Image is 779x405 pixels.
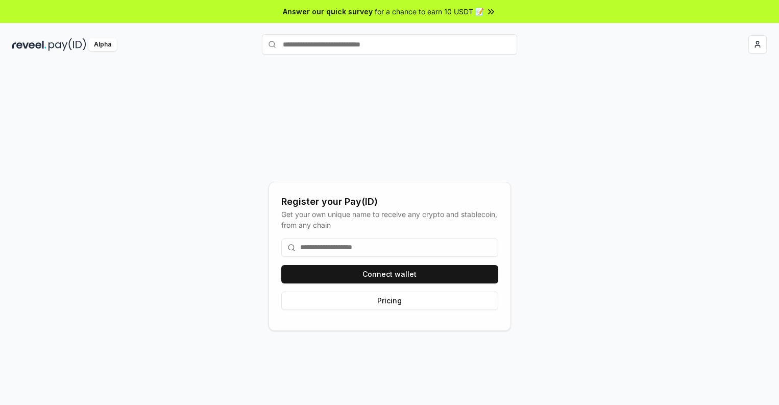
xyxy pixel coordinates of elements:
div: Alpha [88,38,117,51]
span: for a chance to earn 10 USDT 📝 [375,6,484,17]
div: Register your Pay(ID) [281,195,498,209]
span: Answer our quick survey [283,6,373,17]
button: Pricing [281,292,498,310]
div: Get your own unique name to receive any crypto and stablecoin, from any chain [281,209,498,230]
button: Connect wallet [281,265,498,283]
img: reveel_dark [12,38,46,51]
img: pay_id [48,38,86,51]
